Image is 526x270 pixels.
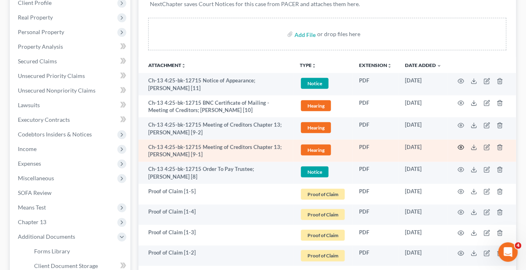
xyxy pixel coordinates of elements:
span: Additional Documents [18,233,75,240]
span: Client Document Storage [34,262,98,269]
td: Ch-13 4:25-bk-12715 Order To Pay Trustee; [PERSON_NAME] [8] [139,162,293,184]
span: Chapter 13 [18,218,46,225]
td: Ch-13 4:25-bk-12715 BNC Certificate of Mailing - Meeting of Creditors; [PERSON_NAME] [10] [139,95,293,118]
span: Hearing [301,100,331,111]
a: Proof of Claim [300,249,346,262]
span: Proof of Claim [301,230,345,241]
td: PDF [353,205,398,225]
a: Unsecured Priority Claims [11,69,130,83]
button: TYPEunfold_more [300,63,316,68]
span: Proof of Claim [301,250,345,261]
td: [DATE] [398,184,448,205]
a: Forms Library [28,244,130,259]
td: Proof of Claim [1-5] [139,184,293,205]
td: Proof of Claim [1-2] [139,246,293,266]
td: PDF [353,225,398,246]
span: Unsecured Nonpriority Claims [18,87,95,94]
span: Unsecured Priority Claims [18,72,85,79]
td: Ch-13 4:25-bk-12715 Notice of Appearance; [PERSON_NAME] [11] [139,73,293,95]
span: Proof of Claim [301,209,345,220]
td: PDF [353,162,398,184]
span: 4 [515,242,522,249]
a: Proof of Claim [300,208,346,221]
span: Hearing [301,145,331,156]
td: [DATE] [398,140,448,162]
a: Lawsuits [11,98,130,112]
a: Hearing [300,99,346,112]
td: Proof of Claim [1-4] [139,205,293,225]
a: Proof of Claim [300,229,346,242]
a: SOFA Review [11,186,130,200]
span: Income [18,145,37,152]
span: Miscellaneous [18,175,54,181]
span: SOFA Review [18,189,52,196]
i: unfold_more [181,63,186,68]
span: Real Property [18,14,53,21]
a: Property Analysis [11,39,130,54]
td: Ch-13 4:25-bk-12715 Meeting of Creditors Chapter 13; [PERSON_NAME] [9-2] [139,117,293,140]
td: Proof of Claim [1-3] [139,225,293,246]
span: Hearing [301,122,331,133]
span: Executory Contracts [18,116,70,123]
i: unfold_more [312,63,316,68]
td: [DATE] [398,205,448,225]
iframe: Intercom live chat [498,242,518,262]
td: Ch-13 4:25-bk-12715 Meeting of Creditors Chapter 13; [PERSON_NAME] [9-1] [139,140,293,162]
a: Secured Claims [11,54,130,69]
td: PDF [353,246,398,266]
td: PDF [353,140,398,162]
td: PDF [353,184,398,205]
td: PDF [353,73,398,95]
span: Property Analysis [18,43,63,50]
a: Notice [300,77,346,90]
td: PDF [353,117,398,140]
a: Date Added expand_more [405,62,442,68]
i: expand_more [437,63,442,68]
div: or drop files here [317,30,360,38]
span: Codebtors Insiders & Notices [18,131,92,138]
a: Hearing [300,143,346,157]
td: [DATE] [398,117,448,140]
span: Personal Property [18,28,64,35]
i: unfold_more [387,63,392,68]
span: Lawsuits [18,102,40,108]
span: Forms Library [34,248,70,255]
a: Extensionunfold_more [359,62,392,68]
span: Notice [301,78,329,89]
a: Attachmentunfold_more [148,62,186,68]
span: Means Test [18,204,46,211]
span: Proof of Claim [301,189,345,200]
a: Proof of Claim [300,188,346,201]
td: [DATE] [398,95,448,118]
span: Secured Claims [18,58,57,65]
span: Expenses [18,160,41,167]
td: [DATE] [398,162,448,184]
a: Executory Contracts [11,112,130,127]
td: [DATE] [398,246,448,266]
td: [DATE] [398,225,448,246]
td: [DATE] [398,73,448,95]
a: Hearing [300,121,346,134]
a: Notice [300,165,346,179]
td: PDF [353,95,398,118]
span: Notice [301,166,329,177]
a: Unsecured Nonpriority Claims [11,83,130,98]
